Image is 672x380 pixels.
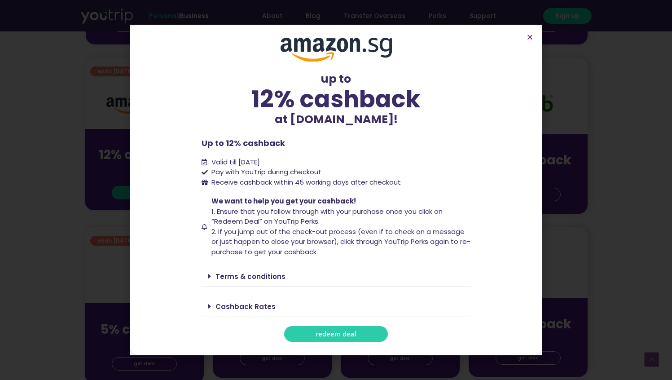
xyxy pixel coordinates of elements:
span: 1. Ensure that you follow through with your purchase once you click on “Redeem Deal” on YouTrip P... [211,207,443,226]
span: Valid till [DATE] [209,157,260,168]
p: Up to 12% cashback [202,137,471,149]
div: up to at [DOMAIN_NAME]! [202,71,471,128]
a: Close [527,34,533,40]
a: redeem deal [284,326,388,342]
span: Pay with YouTrip during checkout [209,167,321,177]
div: Terms & conditions [202,266,471,287]
span: Receive cashback within 45 working days after checkout [209,177,401,188]
div: 12% cashback [202,87,471,111]
span: We want to help you get your cashback! [211,196,356,206]
a: Terms & conditions [215,272,285,281]
div: Cashback Rates [202,296,471,317]
span: redeem deal [316,331,356,337]
a: Cashback Rates [215,302,276,311]
span: 2. If you jump out of the check-out process (even if to check on a message or just happen to clos... [211,227,470,256]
